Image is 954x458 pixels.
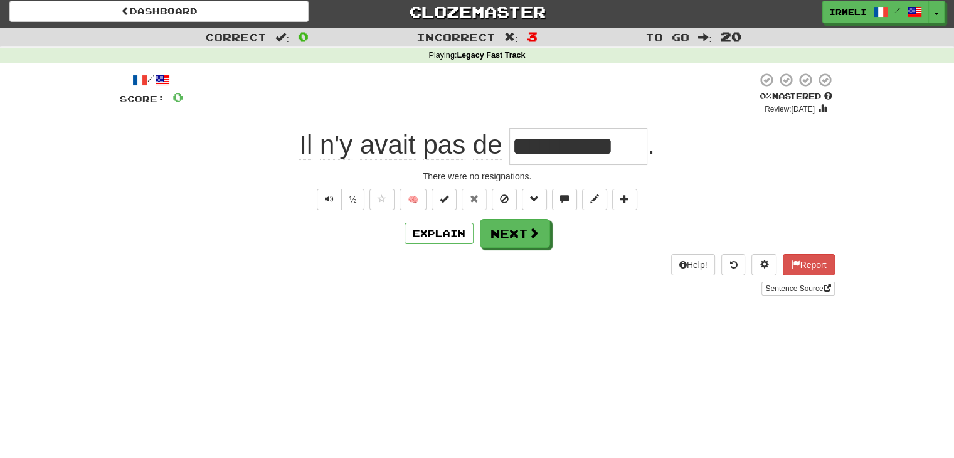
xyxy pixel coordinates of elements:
[9,1,309,22] a: Dashboard
[462,189,487,210] button: Reset to 0% Mastered (alt+r)
[275,32,289,43] span: :
[298,29,309,44] span: 0
[120,93,165,104] span: Score:
[721,29,742,44] span: 20
[504,32,518,43] span: :
[423,130,465,160] span: pas
[645,31,689,43] span: To go
[760,91,772,101] span: 0 %
[527,29,538,44] span: 3
[327,1,627,23] a: Clozemaster
[582,189,607,210] button: Edit sentence (alt+d)
[761,282,834,296] a: Sentence Source
[120,72,183,88] div: /
[647,130,655,159] span: .
[299,130,312,160] span: Il
[522,189,547,210] button: Grammar (alt+g)
[416,31,496,43] span: Incorrect
[317,189,342,210] button: Play sentence audio (ctl+space)
[765,105,815,114] small: Review: [DATE]
[480,219,550,248] button: Next
[473,130,502,160] span: de
[612,189,637,210] button: Add to collection (alt+a)
[822,1,929,23] a: Irmeli /
[757,91,835,102] div: Mastered
[369,189,395,210] button: Favorite sentence (alt+f)
[405,223,474,244] button: Explain
[360,130,416,160] span: avait
[432,189,457,210] button: Set this sentence to 100% Mastered (alt+m)
[829,6,867,18] span: Irmeli
[314,189,365,210] div: Text-to-speech controls
[671,254,716,275] button: Help!
[783,254,834,275] button: Report
[492,189,517,210] button: Ignore sentence (alt+i)
[172,89,183,105] span: 0
[457,51,525,60] strong: Legacy Fast Track
[721,254,745,275] button: Round history (alt+y)
[400,189,427,210] button: 🧠
[120,170,835,183] div: There were no resignations.
[341,189,365,210] button: ½
[698,32,712,43] span: :
[320,130,352,160] span: n'y
[552,189,577,210] button: Discuss sentence (alt+u)
[205,31,267,43] span: Correct
[894,6,901,14] span: /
